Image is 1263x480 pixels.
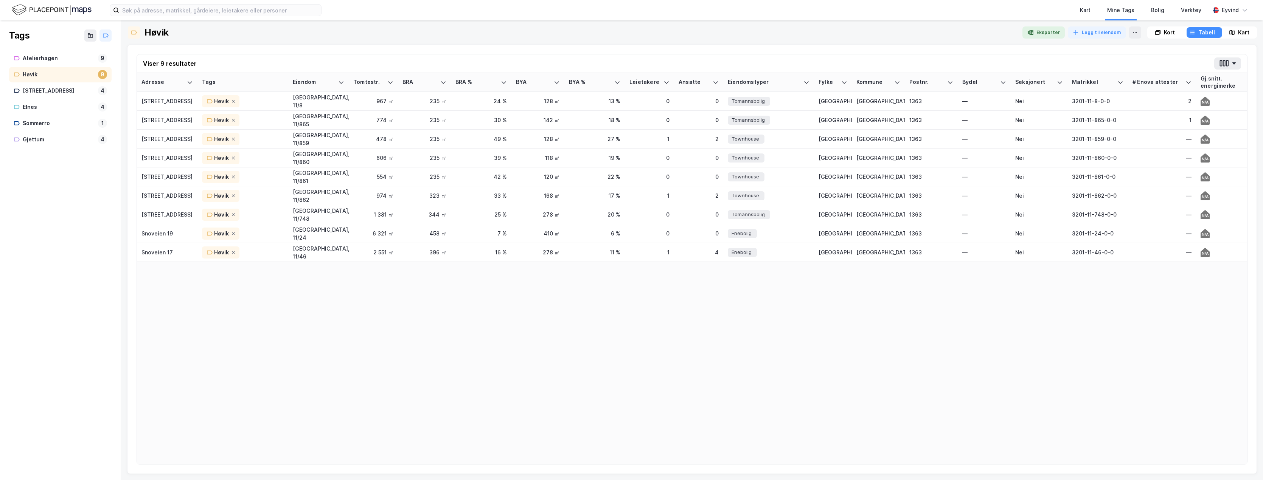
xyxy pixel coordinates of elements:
div: Eyvind [1222,6,1239,15]
div: 118 ㎡ [516,154,560,162]
div: 0 [679,173,719,181]
div: 2 [679,192,719,200]
button: Legg til eiendom [1068,26,1126,39]
div: 3201-11-46-0-0 [1072,248,1123,256]
div: 17 % [569,192,620,200]
div: 0 [679,211,719,218]
div: [STREET_ADDRESS] [141,116,193,124]
div: Nei [1015,116,1063,124]
div: 16 % [455,248,507,256]
div: — [1133,154,1192,162]
div: [GEOGRAPHIC_DATA] [819,154,847,162]
div: — [962,135,1006,143]
div: 235 ㎡ [402,97,446,105]
div: 39 % [455,154,507,162]
div: Høvik [214,97,229,106]
div: Nei [1015,154,1063,162]
iframe: Chat Widget [1225,444,1263,480]
div: Kart [1238,28,1249,37]
div: 30 % [455,116,507,124]
div: Postnr. [909,79,944,86]
div: Tags [9,29,30,42]
input: Søk på adresse, matrikkel, gårdeiere, leietakere eller personer [119,5,321,16]
div: 0 [629,211,670,218]
div: 25 % [455,211,507,218]
div: 3201-11-748-0-0 [1072,211,1123,218]
div: 1 [629,248,670,256]
div: 1363 [909,97,953,105]
div: 3201-11-861-0-0 [1072,173,1123,181]
div: 18 % [569,116,620,124]
div: 1363 [909,154,953,162]
div: 410 ㎡ [516,229,560,237]
div: Eiendomstyper [728,79,800,86]
div: [GEOGRAPHIC_DATA], 11/46 [293,245,344,260]
div: — [1133,173,1192,181]
div: 9 [98,54,107,63]
div: Bolig [1151,6,1164,15]
div: 0 [629,173,670,181]
div: Snoveien 17 [141,248,193,256]
div: 13 % [569,97,620,105]
div: Kontrollprogram for chat [1225,444,1263,480]
div: 1 [1133,116,1192,124]
div: 0 [679,229,719,237]
div: 4 [98,135,107,144]
div: 4 [679,248,719,256]
div: Ansatte [679,79,710,86]
div: Elnes [23,102,95,112]
div: Nei [1015,211,1063,218]
div: Høvik [23,70,95,79]
div: 3201-11-860-0-0 [1072,154,1123,162]
div: 478 ㎡ [353,135,393,143]
div: 11 % [569,248,620,256]
a: [STREET_ADDRESS]4 [9,83,112,99]
div: Høvik [214,210,229,219]
div: [GEOGRAPHIC_DATA] [819,248,847,256]
div: [GEOGRAPHIC_DATA], 11/865 [293,112,344,128]
div: Kart [1080,6,1091,15]
div: 3201-11-859-0-0 [1072,135,1123,143]
div: 1 [98,119,107,128]
div: Nei [1015,135,1063,143]
div: Høvik [214,116,229,125]
div: 0 [679,154,719,162]
div: 33 % [455,192,507,200]
div: 42 % [455,173,507,181]
div: [GEOGRAPHIC_DATA] [819,116,847,124]
div: Nei [1015,192,1063,200]
div: [GEOGRAPHIC_DATA], 11/860 [293,150,344,166]
div: Høvik [214,153,229,163]
div: 20 % [569,211,620,218]
div: [STREET_ADDRESS] [141,97,193,105]
div: — [962,173,1006,181]
div: 0 [629,116,670,124]
div: — [962,97,1006,105]
div: [STREET_ADDRESS] [23,86,95,96]
div: BYA % [569,79,611,86]
div: Seksjonert [1015,79,1054,86]
div: Eiendom [293,79,335,86]
div: [GEOGRAPHIC_DATA] [819,97,847,105]
div: — [962,229,1006,237]
div: 128 ㎡ [516,97,560,105]
div: 7 % [455,229,507,237]
a: Gjettum4 [9,132,112,147]
div: 967 ㎡ [353,97,393,105]
div: 3201-11-862-0-0 [1072,192,1123,200]
div: 235 ㎡ [402,173,446,181]
div: Høvik [214,191,229,200]
a: Sommerro1 [9,116,112,131]
button: Eksporter [1022,26,1065,39]
div: Høvik [214,135,229,144]
div: Nei [1015,229,1063,237]
div: [GEOGRAPHIC_DATA] [856,116,900,124]
div: 1363 [909,135,953,143]
div: 396 ㎡ [402,248,446,256]
div: [GEOGRAPHIC_DATA] [856,154,900,162]
div: [STREET_ADDRESS] [141,192,193,200]
div: — [1133,248,1192,256]
div: 1 381 ㎡ [353,211,393,218]
div: — [1133,192,1192,200]
div: — [962,211,1006,218]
